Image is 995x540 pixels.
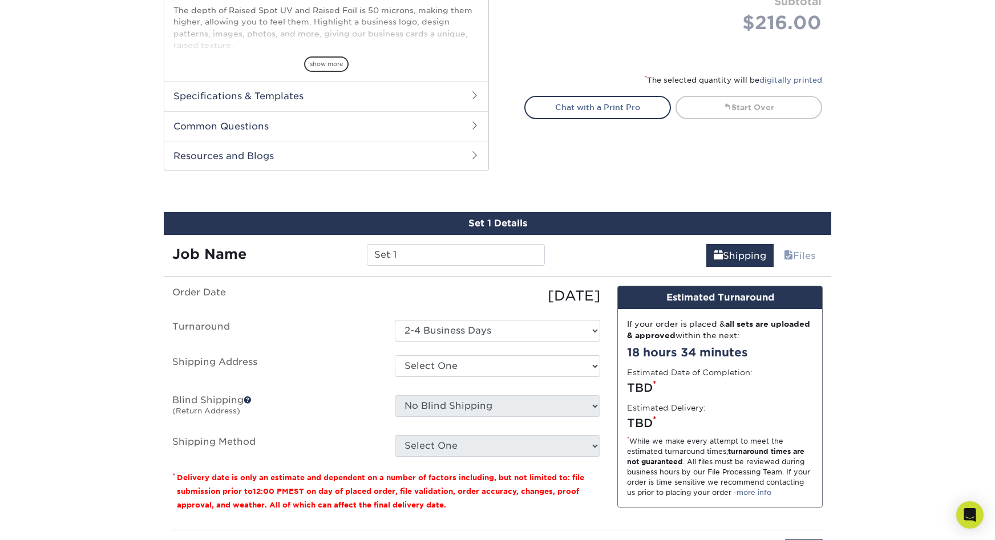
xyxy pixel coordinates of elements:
[164,286,386,306] label: Order Date
[627,415,813,432] div: TBD
[627,379,813,396] div: TBD
[386,286,609,306] div: [DATE]
[164,141,488,170] h2: Resources and Blogs
[627,367,753,378] label: Estimated Date of Completion:
[706,244,774,267] a: Shipping
[627,436,813,498] div: While we make every attempt to meet the estimated turnaround times; . All files must be reviewed ...
[172,246,246,262] strong: Job Name
[956,501,984,529] div: Open Intercom Messenger
[627,318,813,342] div: If your order is placed & within the next:
[164,395,386,421] label: Blind Shipping
[714,250,723,261] span: shipping
[645,76,822,84] small: The selected quantity will be
[524,96,671,119] a: Chat with a Print Pro
[164,320,386,342] label: Turnaround
[304,56,349,72] span: show more
[759,76,822,84] a: digitally printed
[784,250,793,261] span: files
[164,212,831,235] div: Set 1 Details
[164,355,386,381] label: Shipping Address
[676,96,822,119] a: Start Over
[776,244,823,267] a: Files
[172,407,240,415] small: (Return Address)
[627,402,706,413] label: Estimated Delivery:
[253,487,289,496] span: 12:00 PM
[177,473,584,509] small: Delivery date is only an estimate and dependent on a number of factors including, but not limited...
[367,244,544,266] input: Enter a job name
[627,344,813,361] div: 18 hours 34 minutes
[737,488,771,497] a: more info
[627,447,804,466] strong: turnaround times are not guaranteed
[164,435,386,457] label: Shipping Method
[618,286,822,309] div: Estimated Turnaround
[164,111,488,141] h2: Common Questions
[164,81,488,111] h2: Specifications & Templates
[3,505,97,536] iframe: Google Customer Reviews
